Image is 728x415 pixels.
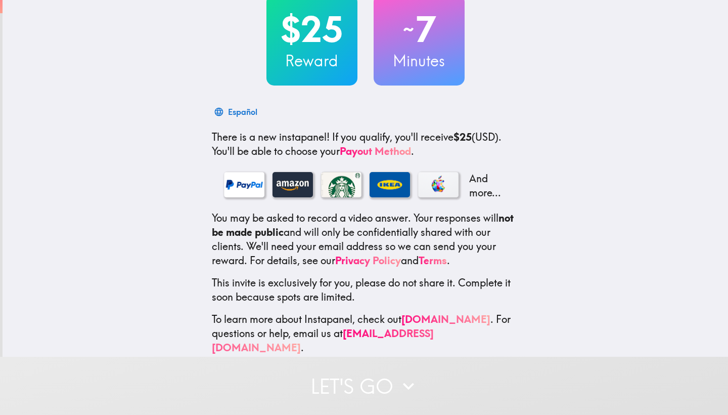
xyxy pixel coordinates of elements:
[212,276,519,304] p: This invite is exclusively for you, please do not share it. Complete it soon because spots are li...
[212,212,514,238] b: not be made public
[374,9,465,50] h2: 7
[419,254,447,267] a: Terms
[401,313,490,325] a: [DOMAIN_NAME]
[212,312,519,355] p: To learn more about Instapanel, check out . For questions or help, email us at .
[266,50,357,71] h3: Reward
[212,327,434,354] a: [EMAIL_ADDRESS][DOMAIN_NAME]
[467,172,507,200] p: And more...
[335,254,401,267] a: Privacy Policy
[340,145,411,157] a: Payout Method
[401,14,416,45] span: ~
[212,102,261,122] button: Español
[453,131,472,143] b: $25
[266,9,357,50] h2: $25
[212,131,330,143] span: There is a new instapanel!
[212,211,519,268] p: You may be asked to record a video answer. Your responses will and will only be confidentially sh...
[374,50,465,71] h3: Minutes
[212,130,519,158] p: If you qualify, you'll receive (USD) . You'll be able to choose your .
[228,105,257,119] div: Español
